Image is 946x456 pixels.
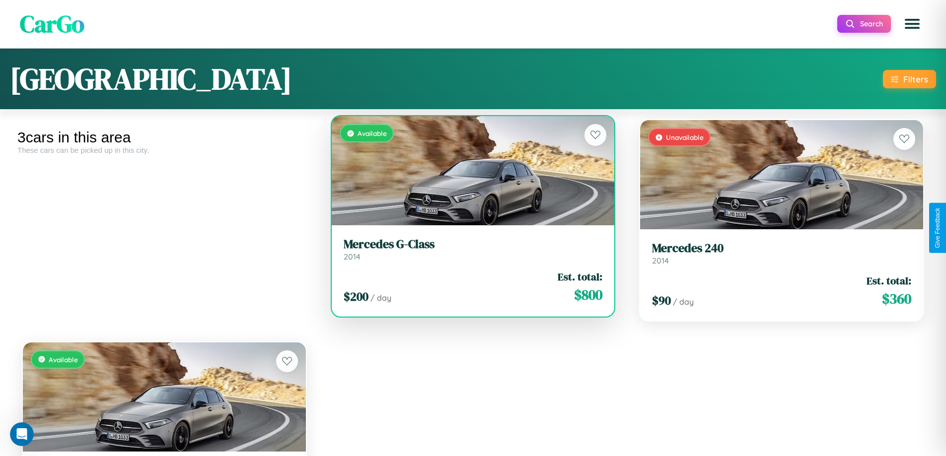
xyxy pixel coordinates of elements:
[17,129,311,146] div: 3 cars in this area
[837,15,891,33] button: Search
[652,241,911,256] h3: Mercedes 240
[652,292,671,309] span: $ 90
[574,285,602,305] span: $ 800
[558,269,602,284] span: Est. total:
[344,288,368,305] span: $ 200
[867,273,911,288] span: Est. total:
[652,256,669,265] span: 2014
[10,422,34,446] iframe: Intercom live chat
[903,74,928,84] div: Filters
[344,237,603,252] h3: Mercedes G-Class
[20,7,84,40] span: CarGo
[344,252,361,261] span: 2014
[898,10,926,38] button: Open menu
[358,129,387,137] span: Available
[882,289,911,309] span: $ 360
[10,59,292,99] h1: [GEOGRAPHIC_DATA]
[934,208,941,248] div: Give Feedback
[49,355,78,364] span: Available
[370,293,391,303] span: / day
[17,146,311,154] div: These cars can be picked up in this city.
[860,19,883,28] span: Search
[344,237,603,261] a: Mercedes G-Class2014
[652,241,911,265] a: Mercedes 2402014
[673,297,694,307] span: / day
[883,70,936,88] button: Filters
[666,133,704,141] span: Unavailable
